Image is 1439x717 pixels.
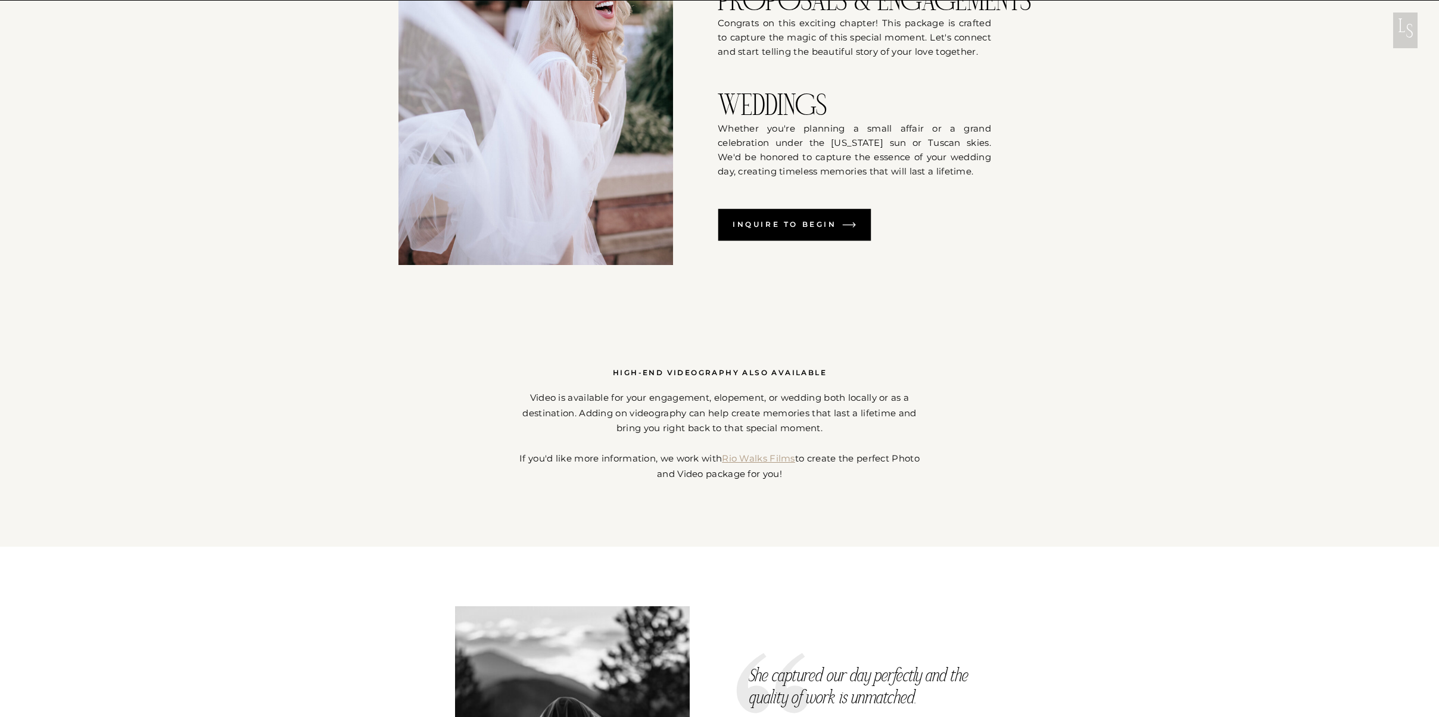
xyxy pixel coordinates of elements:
a: Rio Walks Films [722,453,795,464]
h3: High-End Videography also Available [610,367,830,378]
p: She captured our day perfectly and the quality of work is unmatched. [749,667,984,710]
h3: Weddings [718,90,991,118]
p: Whether you're planning a small affair or a grand celebration under the [US_STATE] sun or Tuscan ... [718,121,991,181]
b: inquire to begin [733,220,837,229]
p: Video is available for your engagement, elopement, or wedding both locally or as a destination. A... [519,390,920,481]
p: L [1390,20,1415,48]
p: Congrats on this exciting chapter! This package is crafted to capture the magic of this special m... [718,16,991,64]
a: inquire to begin [733,216,857,233]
